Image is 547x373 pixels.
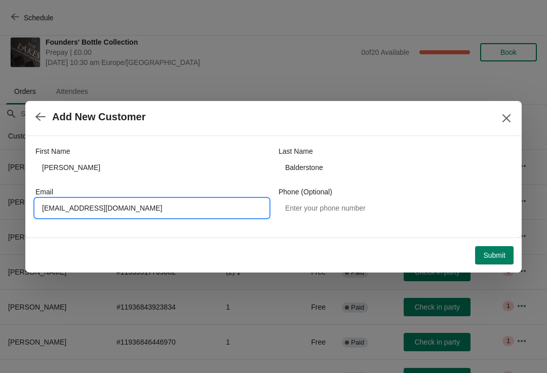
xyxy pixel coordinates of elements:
label: First Name [35,146,70,156]
button: Close [497,109,516,127]
input: Enter your phone number [279,199,512,217]
label: Email [35,187,53,197]
input: Enter your email [35,199,268,217]
label: Last Name [279,146,313,156]
input: Smith [279,158,512,177]
input: John [35,158,268,177]
h2: Add New Customer [52,111,145,123]
span: Submit [483,251,505,259]
label: Phone (Optional) [279,187,332,197]
button: Submit [475,246,514,264]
